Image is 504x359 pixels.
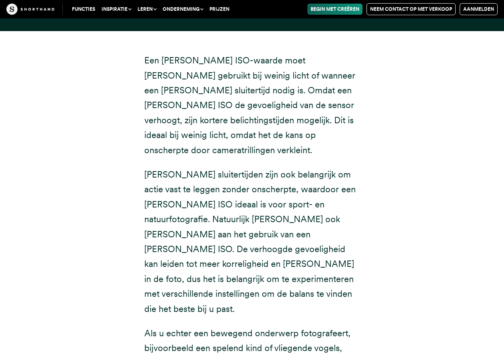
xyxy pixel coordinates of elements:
[102,6,127,12] font: Inspiratie
[69,4,98,15] a: Functies
[163,6,199,12] font: Onderneming
[144,55,355,155] font: Een [PERSON_NAME] ISO-waarde moet [PERSON_NAME] gebruikt bij weinig licht of wanneer een [PERSON_...
[144,169,356,314] font: [PERSON_NAME] sluitertijden zijn ook belangrijk om actie vast te leggen zonder onscherpte, waardo...
[367,3,456,15] a: Neem contact op met Verkoop
[370,6,452,12] font: Neem contact op met Verkoop
[463,6,494,12] font: Aanmelden
[159,4,206,15] button: Onderneming
[460,3,498,15] a: Aanmelden
[307,4,363,15] a: Begin met creëren
[134,4,159,15] button: Leren
[6,4,54,15] img: Het ambacht
[311,6,359,12] font: Begin met creëren
[206,4,233,15] a: Prijzen
[209,6,229,12] font: Prijzen
[137,6,153,12] font: Leren
[98,4,134,15] button: Inspiratie
[72,6,95,12] font: Functies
